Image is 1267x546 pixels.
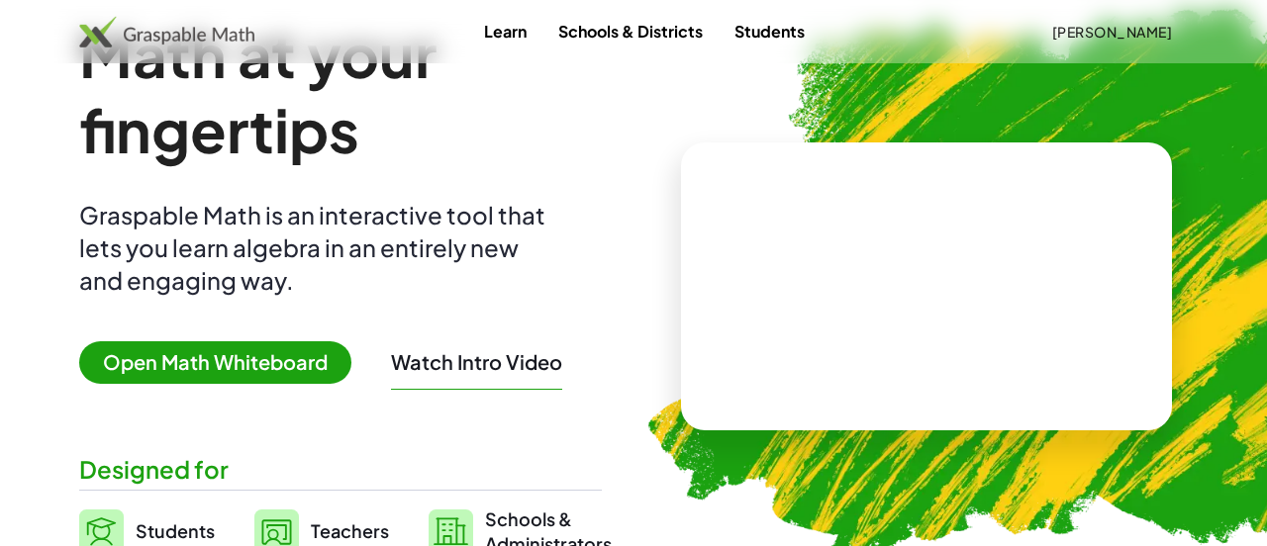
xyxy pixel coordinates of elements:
span: [PERSON_NAME] [1051,23,1172,41]
button: [PERSON_NAME] [1035,14,1188,49]
h1: Math at your fingertips [79,17,602,167]
div: Designed for [79,453,602,486]
span: Open Math Whiteboard [79,341,351,384]
a: Open Math Whiteboard [79,353,367,374]
button: Watch Intro Video [391,349,562,375]
video: What is this? This is dynamic math notation. Dynamic math notation plays a central role in how Gr... [778,212,1075,360]
span: Students [136,519,215,542]
div: Graspable Math is an interactive tool that lets you learn algebra in an entirely new and engaging... [79,199,554,297]
a: Learn [468,13,542,49]
a: Schools & Districts [542,13,719,49]
a: Students [719,13,821,49]
span: Teachers [311,519,389,542]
